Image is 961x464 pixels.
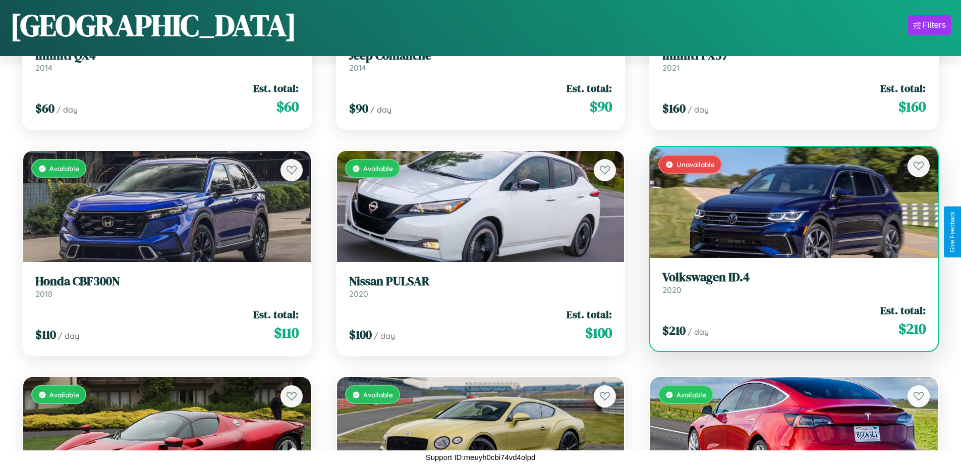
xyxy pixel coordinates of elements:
span: Est. total: [253,307,299,322]
span: / day [370,105,391,115]
p: Support ID: meuyh0cbi74vd4olpd [426,450,536,464]
span: Est. total: [880,81,926,95]
span: $ 90 [349,100,368,117]
span: Available [363,164,393,173]
a: Infiniti QX42014 [35,48,299,73]
span: 2018 [35,289,52,299]
span: / day [688,327,709,337]
span: Est. total: [253,81,299,95]
span: Available [49,164,79,173]
span: $ 110 [35,326,56,343]
span: $ 60 [276,96,299,117]
span: $ 110 [274,323,299,343]
span: / day [56,105,78,115]
a: Jeep Comanche2014 [349,48,612,73]
span: $ 160 [662,100,686,117]
span: $ 90 [590,96,612,117]
h3: Volkswagen ID.4 [662,270,926,285]
span: / day [374,331,395,341]
span: Available [676,390,706,399]
a: Honda CBF300N2018 [35,274,299,299]
span: 2020 [349,289,368,299]
span: $ 160 [898,96,926,117]
span: 2021 [662,63,680,73]
span: Est. total: [880,303,926,318]
span: Unavailable [676,160,715,169]
span: $ 100 [585,323,612,343]
a: Volkswagen ID.42020 [662,270,926,295]
div: Give Feedback [949,212,956,252]
h3: Nissan PULSAR [349,274,612,289]
button: Filters [908,15,951,35]
a: Infiniti FX372021 [662,48,926,73]
span: Available [363,390,393,399]
span: $ 210 [898,319,926,339]
span: / day [58,331,79,341]
div: Filters [923,20,946,30]
h1: [GEOGRAPHIC_DATA] [10,5,297,46]
span: Est. total: [567,81,612,95]
span: $ 100 [349,326,372,343]
h3: Honda CBF300N [35,274,299,289]
span: 2014 [349,63,366,73]
span: Est. total: [567,307,612,322]
span: / day [688,105,709,115]
span: 2020 [662,285,682,295]
span: 2014 [35,63,52,73]
a: Nissan PULSAR2020 [349,274,612,299]
span: Available [49,390,79,399]
span: $ 210 [662,322,686,339]
span: $ 60 [35,100,54,117]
